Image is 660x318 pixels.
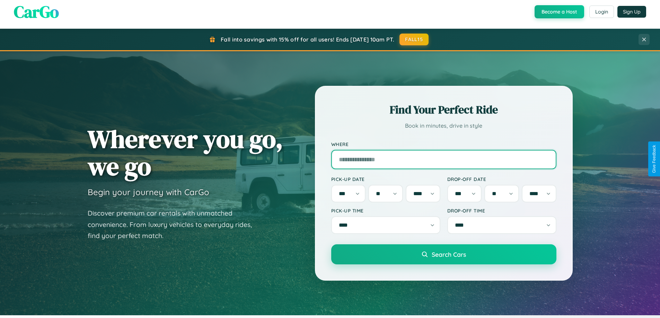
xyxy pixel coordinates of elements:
label: Where [331,141,556,147]
button: FALL15 [399,34,429,45]
label: Pick-up Time [331,208,440,213]
button: Become a Host [535,5,584,18]
p: Discover premium car rentals with unmatched convenience. From luxury vehicles to everyday rides, ... [88,208,261,242]
span: Search Cars [432,251,466,258]
div: Give Feedback [652,145,657,173]
h3: Begin your journey with CarGo [88,187,209,197]
label: Pick-up Date [331,176,440,182]
button: Search Cars [331,244,556,264]
p: Book in minutes, drive in style [331,121,556,131]
label: Drop-off Time [447,208,556,213]
button: Login [589,6,614,18]
span: CarGo [14,0,59,23]
label: Drop-off Date [447,176,556,182]
h2: Find Your Perfect Ride [331,102,556,117]
button: Sign Up [617,6,646,18]
span: Fall into savings with 15% off for all users! Ends [DATE] 10am PT. [221,36,394,43]
h1: Wherever you go, we go [88,125,283,180]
